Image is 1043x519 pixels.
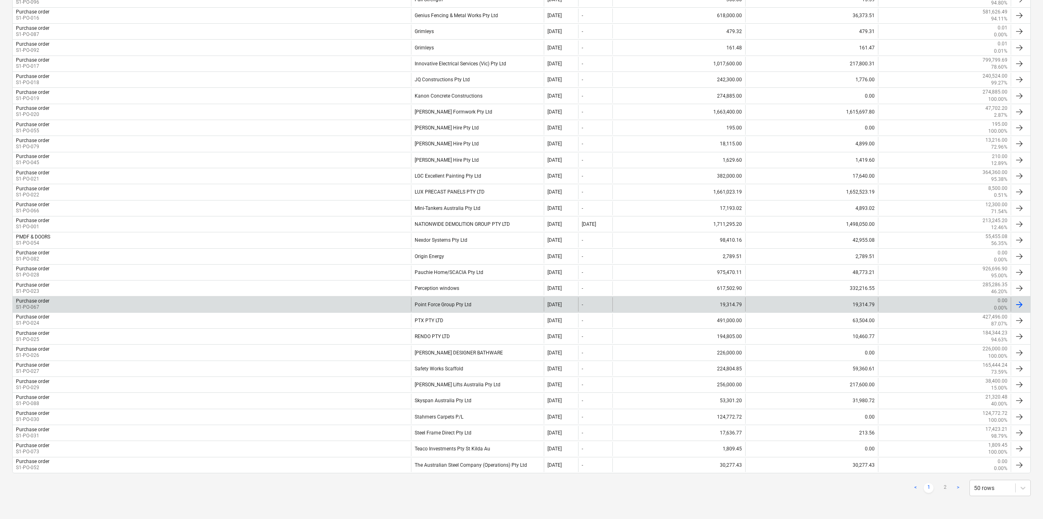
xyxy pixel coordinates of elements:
div: 1,711,295.20 [612,217,745,231]
div: [DATE] [547,398,562,403]
div: [PERSON_NAME] DESIGNER BATHWARE [411,345,544,359]
div: [PERSON_NAME] Hire Pty Ltd [411,137,544,151]
div: 30,277.43 [745,458,878,472]
div: [DATE] [547,285,562,291]
div: Perception windows [411,281,544,295]
div: Origin Energy [411,249,544,263]
div: Mini-Tankers Australia Pty Ltd [411,201,544,215]
div: [DATE] [547,430,562,436]
div: Purchase order [16,443,49,448]
p: 17,423.21 [985,426,1007,433]
div: 98,410.16 [612,233,745,247]
p: S1-PO-029 [16,384,49,391]
div: 194,805.00 [612,330,745,343]
div: Point Force Group Pty Ltd [411,297,544,311]
p: S1-PO-092 [16,47,49,54]
div: [DATE] [582,221,596,227]
div: [DATE] [547,157,562,163]
div: NATIONWIDE DEMOLITION GROUP PTY LTD [411,217,544,231]
p: S1-PO-073 [16,448,49,455]
div: Safety Works Scaffold [411,362,544,376]
p: 0.00% [994,256,1007,263]
div: - [582,398,583,403]
div: [DATE] [547,93,562,99]
div: Purchase order [16,298,49,304]
div: 195.00 [612,121,745,135]
div: - [582,270,583,275]
div: Kanon Concrete Constructions [411,89,544,102]
p: 0.00% [994,465,1007,472]
div: 1,419.60 [745,153,878,167]
p: 100.00% [988,128,1007,135]
p: 195.00 [992,121,1007,128]
p: S1-PO-019 [16,95,49,102]
div: Purchase order [16,122,49,127]
p: 98.79% [991,433,1007,440]
div: 1,809.45 [612,442,745,456]
div: 0.00 [745,121,878,135]
div: [DATE] [547,45,562,51]
p: 12,300.00 [985,201,1007,208]
div: 0.00 [745,89,878,102]
a: Page 1 is your current page [924,483,934,493]
div: 1,661,023.19 [612,185,745,199]
div: - [582,462,583,468]
p: S1-PO-031 [16,432,49,439]
p: 56.35% [991,240,1007,247]
div: 0.00 [745,410,878,424]
p: 274,885.00 [983,89,1007,96]
div: [DATE] [547,318,562,323]
div: Purchase order [16,170,49,176]
div: - [582,382,583,388]
div: Purchase order [16,9,49,15]
div: Purchase order [16,41,49,47]
p: S1-PO-018 [16,79,49,86]
div: [DATE] [547,29,562,34]
div: Purchase order [16,427,49,432]
p: 99.27% [991,80,1007,87]
div: - [582,189,583,195]
p: S1-PO-066 [16,207,49,214]
div: [PERSON_NAME] Hire Pty Ltd [411,153,544,167]
p: 210.00 [992,153,1007,160]
div: - [582,302,583,307]
div: [DATE] [547,109,562,115]
div: - [582,334,583,339]
div: - [582,446,583,452]
div: [DATE] [547,237,562,243]
div: Purchase order [16,459,49,464]
p: 427,496.00 [983,314,1007,321]
div: 256,000.00 [612,378,745,392]
p: 213,245.20 [983,217,1007,224]
div: 31,980.72 [745,394,878,408]
p: 0.00% [994,305,1007,312]
div: [DATE] [547,189,562,195]
p: 38,400.00 [985,378,1007,385]
p: S1-PO-026 [16,352,49,359]
p: 285,286.35 [983,281,1007,288]
p: S1-PO-023 [16,288,49,295]
div: 975,470.11 [612,265,745,279]
div: 4,893.02 [745,201,878,215]
p: S1-PO-082 [16,256,49,263]
div: 63,504.00 [745,314,878,327]
p: 94.11% [991,16,1007,22]
div: - [582,13,583,18]
p: 2.87% [994,112,1007,119]
div: 17,636.77 [612,426,745,440]
div: - [582,157,583,163]
p: S1-PO-024 [16,320,49,327]
p: S1-PO-079 [16,143,49,150]
div: Purchase order [16,89,49,95]
div: 48,773.21 [745,265,878,279]
div: Purchase order [16,57,49,63]
p: 100.00% [988,353,1007,360]
p: 1,809.45 [988,442,1007,449]
p: 0.01% [994,48,1007,55]
p: 0.00 [998,297,1007,304]
div: Genius Fencing & Metal Works Pty Ltd [411,9,544,22]
p: S1-PO-045 [16,159,49,166]
div: 10,460.77 [745,330,878,343]
div: Purchase order [16,362,49,368]
div: [PERSON_NAME] Lifts Australia Pty Ltd [411,378,544,392]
